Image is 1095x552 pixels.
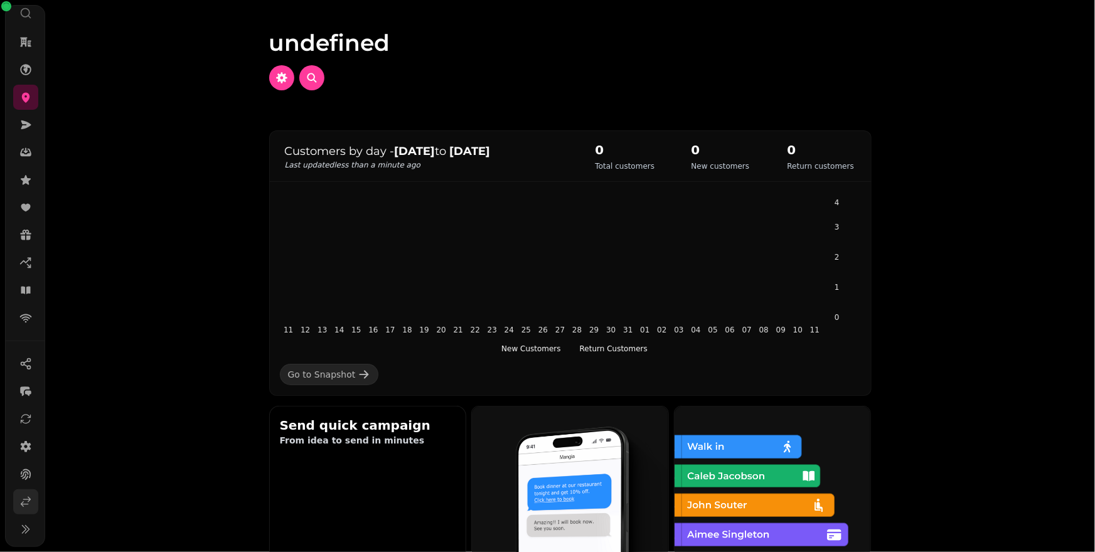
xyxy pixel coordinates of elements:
h2: 0 [596,141,655,159]
tspan: 21 [453,326,462,335]
div: Return Customers [571,344,648,354]
tspan: 18 [402,326,412,335]
strong: [DATE] [395,144,435,158]
p: Customers by day - to [285,142,570,160]
tspan: 26 [538,326,547,335]
p: New customers [692,161,750,171]
tspan: 23 [487,326,496,335]
h2: 0 [692,141,750,159]
tspan: 25 [521,326,530,335]
p: Return customers [788,161,854,171]
tspan: 0 [835,313,840,322]
tspan: 3 [835,223,840,231]
tspan: 11 [809,326,819,335]
tspan: 22 [470,326,479,335]
tspan: 27 [555,326,564,335]
tspan: 06 [725,326,734,335]
strong: [DATE] [450,144,491,158]
h2: 0 [788,141,854,159]
tspan: 29 [589,326,599,335]
tspan: 01 [640,326,649,335]
tspan: 16 [368,326,378,335]
tspan: 02 [657,326,666,335]
tspan: 13 [318,326,327,335]
tspan: 07 [742,326,751,335]
h2: Send quick campaign [280,417,456,434]
p: Total customers [596,161,655,171]
tspan: 10 [793,326,802,335]
tspan: 08 [759,326,768,335]
p: Last updated less than a minute ago [285,160,570,170]
tspan: 04 [691,326,700,335]
tspan: 17 [385,326,395,335]
tspan: 31 [623,326,633,335]
p: From idea to send in minutes [280,434,456,447]
tspan: 28 [572,326,581,335]
tspan: 14 [334,326,344,335]
div: New Customers [493,344,561,354]
div: Go to Snapshot [288,368,356,381]
tspan: 11 [283,326,292,335]
tspan: 20 [436,326,446,335]
tspan: 1 [835,283,840,292]
tspan: 24 [504,326,513,335]
tspan: 09 [776,326,785,335]
tspan: 05 [708,326,717,335]
tspan: 30 [606,326,616,335]
tspan: 15 [351,326,361,335]
tspan: 2 [835,253,840,262]
tspan: 19 [419,326,429,335]
tspan: 03 [674,326,683,335]
tspan: 12 [300,326,309,335]
tspan: 4 [835,198,840,207]
a: Go to Snapshot [280,364,379,385]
